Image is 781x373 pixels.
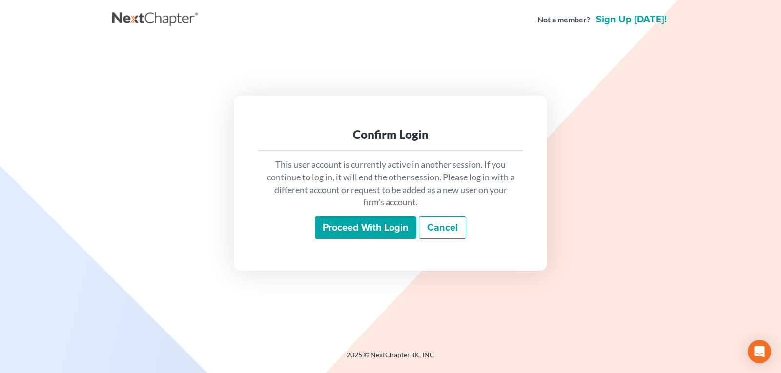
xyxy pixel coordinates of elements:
a: Sign up [DATE]! [594,15,669,24]
p: This user account is currently active in another session. If you continue to log in, it will end ... [266,158,515,209]
div: Confirm Login [266,127,515,142]
div: 2025 © NextChapterBK, INC [112,350,669,368]
strong: Not a member? [537,14,590,25]
a: Cancel [419,216,466,239]
input: Proceed with login [315,216,416,239]
div: Open Intercom Messenger [748,340,771,363]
